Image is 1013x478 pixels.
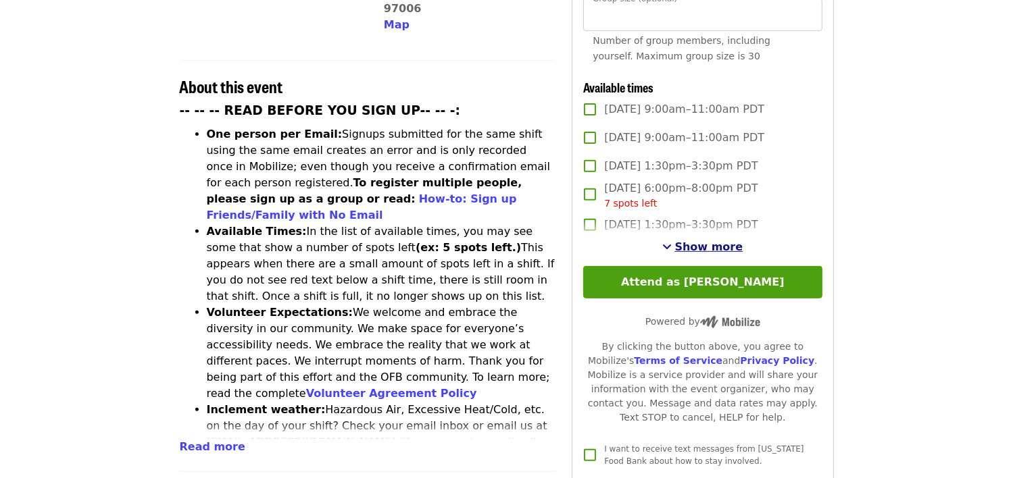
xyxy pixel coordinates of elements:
[593,35,770,61] span: Number of group members, including yourself. Maximum group size is 30
[604,180,758,211] span: [DATE] 6:00pm–8:00pm PDT
[663,239,743,255] button: See more timeslots
[384,17,410,33] button: Map
[180,103,461,117] strong: -- -- -- READ BEFORE YOU SIGN UP-- -- -:
[207,223,556,304] li: In the list of available times, you may see some that show a number of spots left This appears wh...
[384,18,410,31] span: Map
[180,74,283,98] span: About this event
[416,241,521,254] strong: (ex: 5 spots left.)
[604,198,657,209] span: 7 spots left
[207,225,307,238] strong: Available Times:
[604,158,758,174] span: [DATE] 1:30pm–3:30pm PDT
[604,130,764,146] span: [DATE] 9:00am–11:00am PDT
[740,355,814,366] a: Privacy Policy
[306,387,477,400] a: Volunteer Agreement Policy
[180,439,245,455] button: Read more
[207,306,353,319] strong: Volunteer Expectations:
[180,440,245,453] span: Read more
[583,266,822,298] button: Attend as [PERSON_NAME]
[583,340,822,425] div: By clicking the button above, you agree to Mobilize's and . Mobilize is a service provider and wi...
[700,316,760,328] img: Powered by Mobilize
[634,355,722,366] a: Terms of Service
[604,101,764,117] span: [DATE] 9:00am–11:00am PDT
[207,128,343,140] strong: One person per Email:
[604,217,758,233] span: [DATE] 1:30pm–3:30pm PDT
[207,304,556,402] li: We welcome and embrace the diversity in our community. We make space for everyone’s accessibility...
[583,78,653,96] span: Available times
[207,403,326,416] strong: Inclement weather:
[675,240,743,253] span: Show more
[645,316,760,327] span: Powered by
[207,126,556,223] li: Signups submitted for the same shift using the same email creates an error and is only recorded o...
[207,192,517,221] a: How-to: Sign up Friends/Family with No Email
[604,444,804,466] span: I want to receive text messages from [US_STATE] Food Bank about how to stay involved.
[207,176,522,205] strong: To register multiple people, please sign up as a group or read:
